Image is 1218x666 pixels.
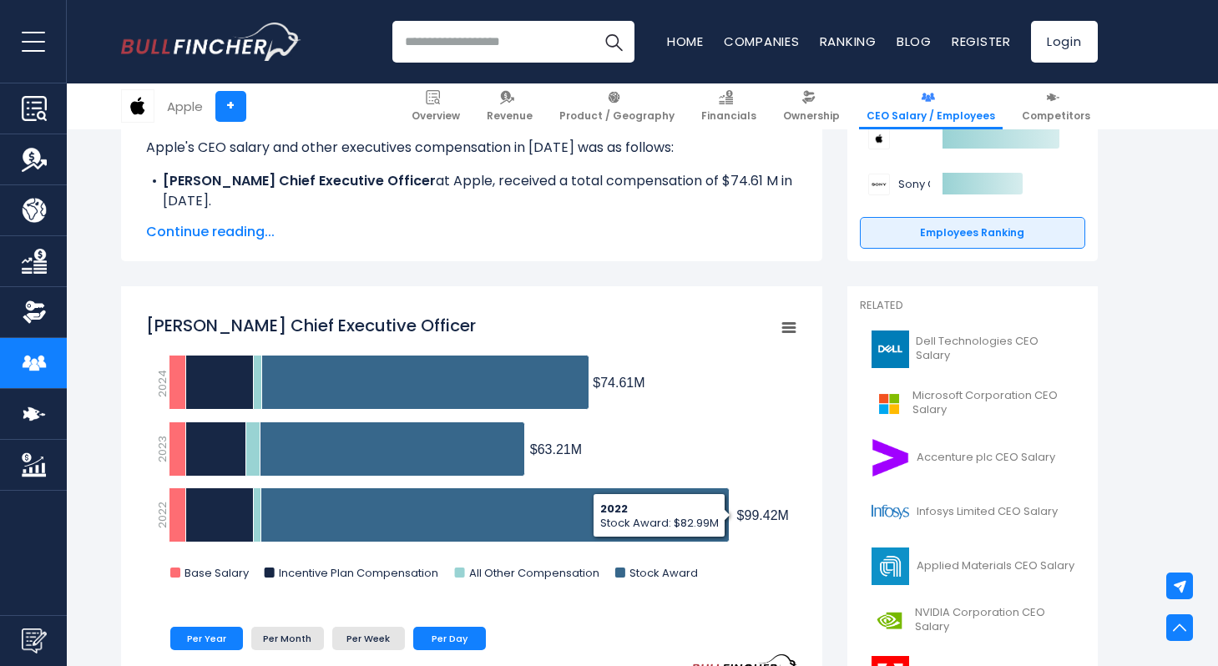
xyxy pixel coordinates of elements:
img: Bullfincher logo [121,23,301,61]
img: Sony Group Corporation competitors logo [868,174,890,195]
a: NVIDIA Corporation CEO Salary [860,598,1085,643]
a: Applied Materials CEO Salary [860,543,1085,589]
p: Related [860,299,1085,313]
span: Microsoft Corporation CEO Salary [912,389,1075,417]
img: NVDA logo [870,602,910,639]
a: Product / Geography [552,83,682,129]
img: Ownership [22,300,47,325]
span: Competitors [1022,109,1090,123]
span: Product / Geography [559,109,675,123]
p: Apple's CEO salary and other executives compensation in [DATE] was as follows: [146,138,797,158]
a: CEO Salary / Employees [859,83,1003,129]
a: + [215,91,246,122]
span: Overview [412,109,460,123]
li: Per Year [170,627,243,650]
a: Accenture plc CEO Salary [860,435,1085,481]
tspan: $74.61M [593,376,644,390]
span: Continue reading... [146,222,797,242]
text: 2022 [154,502,169,528]
b: [PERSON_NAME] Chief Executive Officer [163,171,436,190]
text: Stock Award [629,565,697,581]
a: Financials [694,83,764,129]
a: Microsoft Corporation CEO Salary [860,381,1085,426]
a: Overview [404,83,467,129]
a: Sony Group Corporation [868,174,930,195]
span: Infosys Limited CEO Salary [917,505,1058,519]
img: DELL logo [870,330,912,368]
text: All Other Compensation [468,565,599,581]
text: Base Salary [184,565,250,581]
span: Dell Technologies CEO Salary [916,335,1074,363]
button: Search [593,21,634,63]
span: Sony Group Corporation [898,176,982,193]
img: INFY logo [870,493,912,531]
span: Revenue [487,109,533,123]
img: MSFT logo [870,385,907,422]
img: ACN logo [870,439,912,477]
span: Ownership [783,109,840,123]
li: Per Day [413,627,486,650]
div: Apple [167,97,203,116]
a: Competitors [1014,83,1098,129]
text: 2024 [154,370,169,397]
span: Financials [701,109,756,123]
a: Home [667,33,704,50]
li: Per Month [251,627,324,650]
a: Companies [724,33,800,50]
a: Login [1031,21,1098,63]
img: Apple competitors logo [868,128,890,149]
a: Ranking [820,33,877,50]
a: Ownership [776,83,847,129]
a: Infosys Limited CEO Salary [860,489,1085,535]
text: Incentive Plan Compensation [278,565,437,581]
tspan: [PERSON_NAME] Chief Executive Officer [146,314,476,337]
a: Dell Technologies CEO Salary [860,326,1085,372]
text: 2023 [154,436,169,462]
img: AAPL logo [122,90,154,122]
span: NVIDIA Corporation CEO Salary [915,606,1075,634]
span: CEO Salary / Employees [867,109,995,123]
li: Per Week [332,627,405,650]
span: Applied Materials CEO Salary [917,559,1074,573]
tspan: $63.21M [529,442,581,457]
img: AMAT logo [870,547,912,585]
a: Employees Ranking [860,217,1085,249]
a: Blog [897,33,932,50]
tspan: $99.42M [736,508,788,522]
svg: Tim Cook Chief Executive Officer [146,305,797,598]
a: Revenue [479,83,540,129]
span: Accenture plc CEO Salary [917,451,1055,465]
li: at Apple, received a total compensation of $74.61 M in [DATE]. [146,171,797,211]
a: Go to homepage [121,23,301,61]
a: Register [952,33,1011,50]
